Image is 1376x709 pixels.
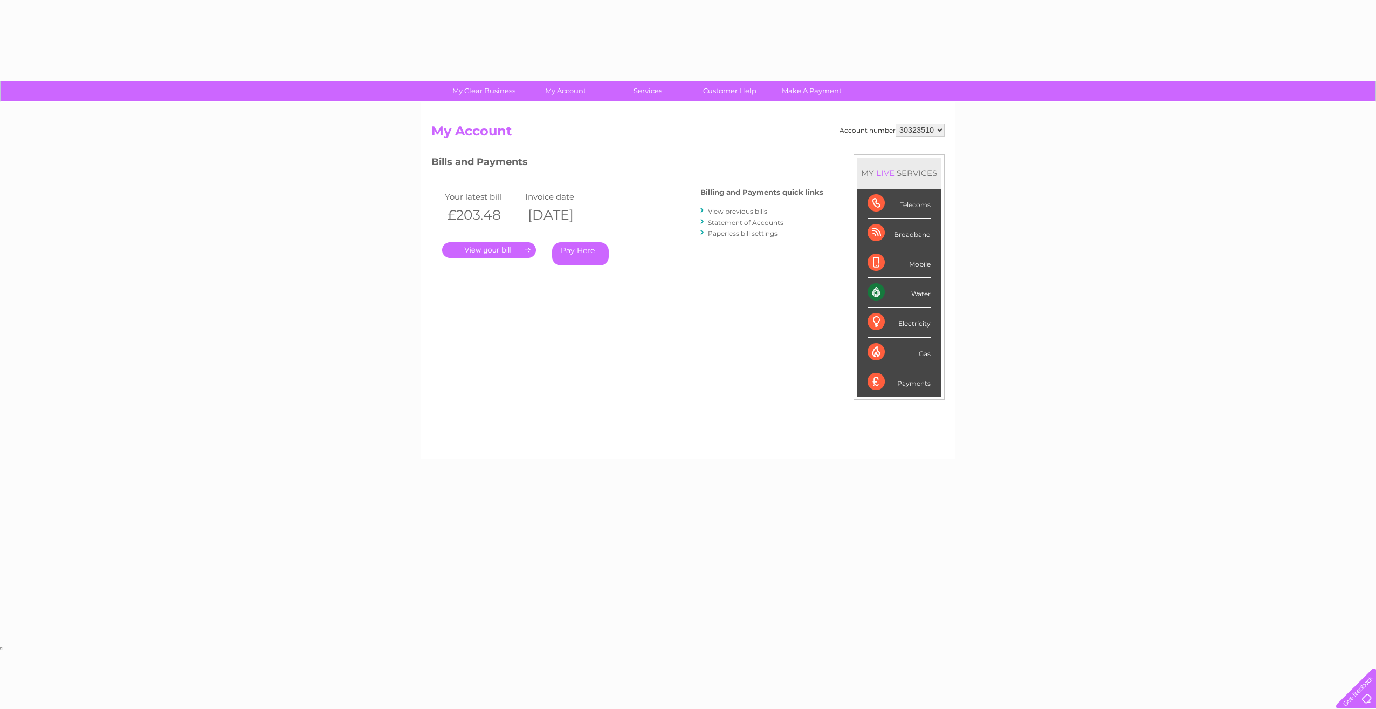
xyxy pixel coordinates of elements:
[868,248,931,278] div: Mobile
[840,124,945,137] div: Account number
[552,242,609,265] a: Pay Here
[439,81,528,101] a: My Clear Business
[685,81,774,101] a: Customer Help
[868,278,931,308] div: Water
[868,367,931,397] div: Payments
[700,188,823,196] h4: Billing and Payments quick links
[522,189,603,204] td: Invoice date
[442,189,522,204] td: Your latest bill
[522,204,603,226] th: [DATE]
[708,207,767,215] a: View previous bills
[868,219,931,248] div: Broadband
[874,168,897,178] div: LIVE
[431,124,945,144] h2: My Account
[767,81,856,101] a: Make A Payment
[868,308,931,337] div: Electricity
[708,219,783,227] a: Statement of Accounts
[442,204,522,226] th: £203.48
[521,81,610,101] a: My Account
[442,242,536,258] a: .
[857,158,941,188] div: MY SERVICES
[708,229,778,237] a: Paperless bill settings
[431,154,823,173] h3: Bills and Payments
[603,81,692,101] a: Services
[868,189,931,219] div: Telecoms
[868,338,931,367] div: Gas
